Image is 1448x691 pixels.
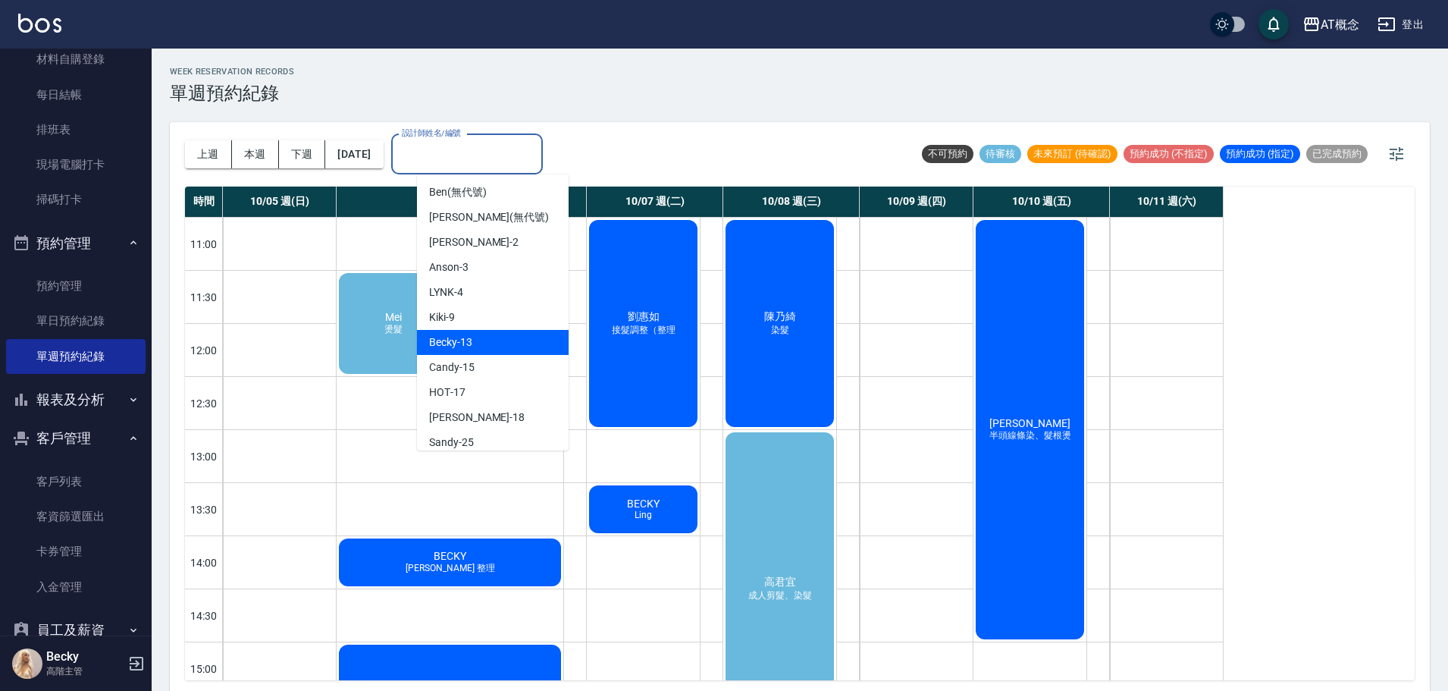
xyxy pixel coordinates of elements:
label: 設計師姓名/編號 [402,127,461,139]
span: Mei [382,311,405,323]
div: 13:30 [185,482,223,536]
div: 10/08 週(三) [723,187,860,217]
span: BECKY [431,550,469,562]
span: 成人剪髮、染髮 [745,589,815,602]
a: 單週預約紀錄 [6,339,146,374]
span: 接髮調整（整理 [609,324,679,337]
h2: WEEK RESERVATION RECORDS [170,67,294,77]
div: -18 [417,405,569,430]
div: (無代號) [417,180,569,205]
span: LYNK [429,284,454,300]
div: 10/07 週(二) [587,187,723,217]
span: [PERSON_NAME] [429,410,509,426]
span: [PERSON_NAME] [986,417,1073,429]
button: 員工及薪資 [6,611,146,650]
span: Candy [429,360,459,375]
div: 14:00 [185,536,223,589]
span: [PERSON_NAME] 整理 [403,562,498,575]
div: (無代號) [417,205,569,230]
span: 未來預訂 (待確認) [1027,147,1117,161]
button: [DATE] [325,140,383,168]
span: 不可預約 [922,147,973,161]
span: Ling [632,510,655,520]
button: 本週 [232,140,279,168]
div: AT概念 [1321,15,1359,34]
button: save [1258,9,1289,39]
img: Person [12,649,42,679]
div: 10/10 週(五) [973,187,1110,217]
h5: Becky [46,649,124,664]
a: 客資篩選匯出 [6,499,146,534]
a: 材料自購登錄 [6,42,146,77]
span: Sandy [429,435,459,451]
span: BECKY [624,498,663,510]
span: 陳乃綺 [761,310,799,324]
span: 燙髮 [381,323,406,336]
button: 上週 [185,140,232,168]
div: 10/05 週(日) [223,187,337,217]
button: AT概念 [1296,9,1365,40]
div: -4 [417,280,569,305]
div: 10/06 週(一) [337,187,587,217]
h3: 單週預約紀錄 [170,83,294,104]
span: Ben [429,184,447,200]
div: -13 [417,330,569,355]
span: 劉惠如 [625,310,663,324]
div: -25 [417,430,569,455]
div: 12:30 [185,376,223,429]
a: 入金管理 [6,570,146,605]
span: HOT [429,385,450,400]
img: Logo [18,14,61,33]
div: -2 [417,230,569,255]
a: 排班表 [6,112,146,147]
div: 14:30 [185,589,223,642]
button: 下週 [279,140,326,168]
div: -17 [417,380,569,405]
button: 登出 [1371,11,1430,39]
div: -3 [417,255,569,280]
span: 染髮 [768,324,792,337]
div: 時間 [185,187,223,217]
div: 10/11 週(六) [1110,187,1224,217]
a: 掃碼打卡 [6,182,146,217]
span: Anson [429,259,459,275]
a: 每日結帳 [6,77,146,112]
span: Kiki [429,309,446,325]
div: 10/09 週(四) [860,187,973,217]
button: 預約管理 [6,224,146,263]
span: [PERSON_NAME] [429,209,509,225]
span: 已完成預約 [1306,147,1368,161]
a: 現場電腦打卡 [6,147,146,182]
div: -15 [417,355,569,380]
span: 預約成功 (不指定) [1124,147,1214,161]
span: 預約成功 (指定) [1220,147,1300,161]
div: 11:00 [185,217,223,270]
div: 12:00 [185,323,223,376]
p: 高階主管 [46,664,124,678]
span: Becky [429,335,457,350]
button: 客戶管理 [6,419,146,458]
a: 卡券管理 [6,534,146,569]
div: 13:00 [185,429,223,482]
button: 報表及分析 [6,380,146,419]
span: 高君宜 [761,576,799,589]
span: 半頭線條染、髮根燙 [986,429,1074,442]
div: 11:30 [185,270,223,323]
a: 單日預約紀錄 [6,303,146,338]
span: 待審核 [979,147,1021,161]
a: 預約管理 [6,269,146,303]
div: -9 [417,305,569,330]
a: 客戶列表 [6,464,146,499]
span: [PERSON_NAME] [429,234,509,250]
